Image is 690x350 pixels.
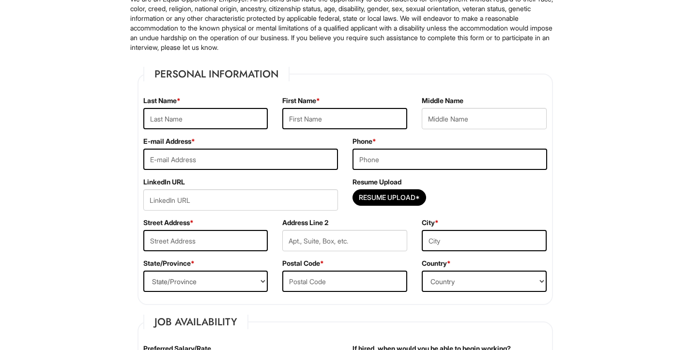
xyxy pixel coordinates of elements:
input: Postal Code [282,271,407,292]
input: Middle Name [422,108,547,129]
label: City [422,218,439,228]
label: Street Address [143,218,194,228]
label: State/Province [143,259,195,268]
label: Postal Code [282,259,324,268]
input: City [422,230,547,251]
input: Apt., Suite, Box, etc. [282,230,407,251]
label: E-mail Address [143,137,195,146]
input: Street Address [143,230,268,251]
button: Resume Upload*Resume Upload* [353,189,426,206]
label: Middle Name [422,96,463,106]
input: Phone [353,149,547,170]
input: Last Name [143,108,268,129]
input: E-mail Address [143,149,338,170]
input: LinkedIn URL [143,189,338,211]
legend: Job Availability [143,315,248,329]
label: Country [422,259,451,268]
input: First Name [282,108,407,129]
label: First Name [282,96,320,106]
label: Phone [353,137,376,146]
select: State/Province [143,271,268,292]
select: Country [422,271,547,292]
label: Address Line 2 [282,218,328,228]
label: Resume Upload [353,177,401,187]
label: Last Name [143,96,181,106]
legend: Personal Information [143,67,290,81]
label: LinkedIn URL [143,177,185,187]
